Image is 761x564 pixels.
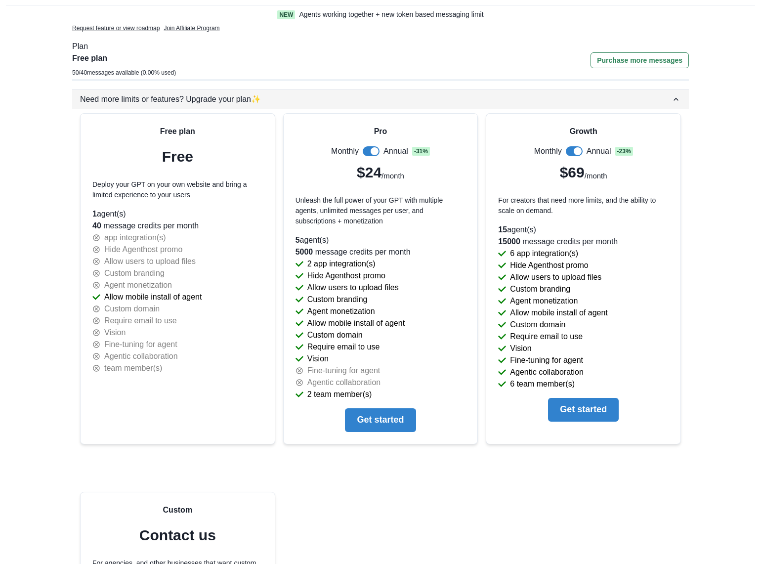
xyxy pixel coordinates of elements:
span: 5000 [296,248,313,256]
span: 5 [296,236,300,244]
p: Require email to use [510,331,583,343]
p: 6 team member(s) [510,378,575,390]
button: Get started [345,408,416,432]
p: Free plan [160,126,195,137]
p: Vision [307,353,329,365]
p: Monthly [534,145,562,157]
p: agent(s) [92,208,263,220]
p: Agentic collaboration [510,366,584,378]
a: Request feature or view roadmap [72,24,160,33]
button: Get started [548,398,619,422]
p: Allow mobile install of agent [104,291,202,303]
p: Require email to use [104,315,177,327]
p: Vision [510,343,531,354]
p: Custom branding [104,267,165,279]
p: Custom domain [307,329,363,341]
p: Growth [570,126,597,137]
p: $69 [560,161,585,183]
p: Agent monetization [104,279,172,291]
p: 6 app integration(s) [510,248,578,260]
p: Monthly [331,145,359,157]
p: Annual [383,145,408,157]
p: Fine-tuning for agent [307,365,380,377]
p: Hide Agenthost promo [510,260,588,271]
p: Contact us [139,524,216,546]
button: Need more limits or features? Upgrade your plan✨ [72,89,689,109]
p: 2 team member(s) [307,389,372,400]
p: $24 [357,161,381,183]
span: 15 [498,225,507,234]
p: app integration(s) [104,232,166,244]
p: agent(s) [498,224,669,236]
p: Custom [163,504,193,516]
p: Fine-tuning for agent [104,339,177,350]
p: /month [381,171,404,182]
p: Agents working together + new token based messaging limit [299,9,483,20]
p: message credits per month [498,236,669,248]
p: Free [162,145,193,168]
p: Agentic collaboration [104,350,178,362]
p: Allow users to upload files [104,256,196,267]
p: Allow mobile install of agent [510,307,607,319]
p: Hide Agenthost promo [104,244,182,256]
p: Pro [374,126,387,137]
p: For creators that need more limits, and the ability to scale on demand. [498,195,669,216]
p: 2 app integration(s) [307,258,376,270]
span: 1 [92,210,97,218]
p: /month [585,171,607,182]
p: Require email to use [307,341,380,353]
p: Deploy your GPT on your own website and bring a limited experience to your users [92,179,263,200]
p: Custom domain [104,303,160,315]
p: Allow mobile install of agent [307,317,405,329]
p: Agent monetization [307,305,375,317]
p: Custom branding [510,283,570,295]
p: Plan [72,41,689,52]
p: message credits per month [296,246,466,258]
p: 50 / 40 messages available ( 0.00 % used) [72,68,176,77]
span: 15000 [498,237,520,246]
p: Custom domain [510,319,565,331]
div: Need more limits or features? Upgrade your plan ✨ [80,93,671,105]
p: message credits per month [92,220,263,232]
p: Vision [104,327,126,339]
span: - 23 % [615,147,633,156]
span: - 31 % [412,147,430,156]
p: Agent monetization [510,295,578,307]
p: Custom branding [307,294,368,305]
p: team member(s) [104,362,162,374]
p: Annual [587,145,611,157]
p: Allow users to upload files [510,271,601,283]
a: Join Affiliate Program [164,24,219,33]
p: Unleash the full power of your GPT with multiple agents, unlimited messages per user, and subscri... [296,195,466,226]
button: Purchase more messages [591,52,689,68]
a: Purchase more messages [591,52,689,79]
p: Hide Agenthost promo [307,270,385,282]
span: New [277,10,295,19]
a: NewAgents working together + new token based messaging limit [256,9,505,20]
p: Free plan [72,52,176,64]
p: Allow users to upload files [307,282,399,294]
p: Fine-tuning for agent [510,354,583,366]
p: Agentic collaboration [307,377,381,389]
p: agent(s) [296,234,466,246]
span: 40 [92,221,101,230]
